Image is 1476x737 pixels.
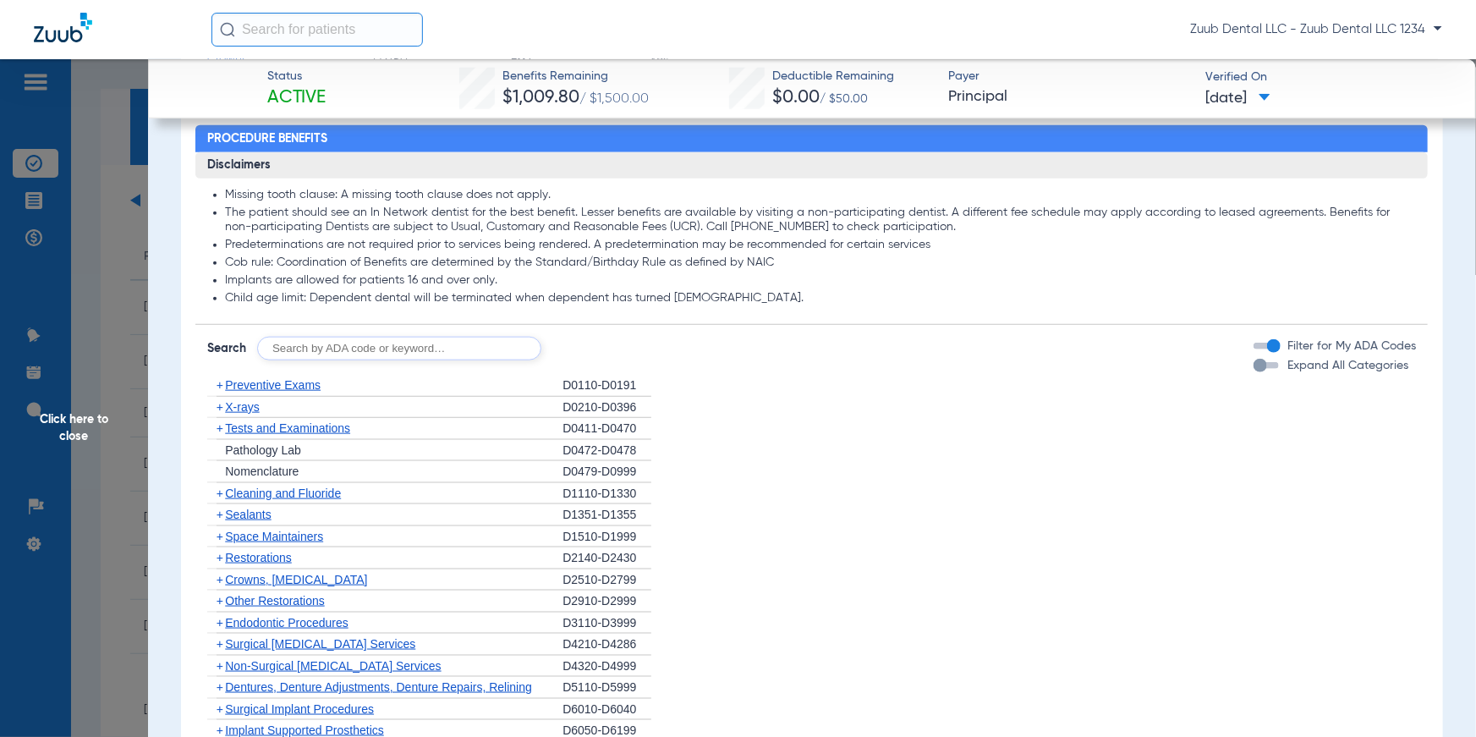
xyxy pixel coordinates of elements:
input: Search for patients [211,13,423,47]
span: $1,009.80 [502,89,579,107]
span: + [217,594,223,608]
label: Filter for My ADA Codes [1284,338,1416,355]
span: / $50.00 [820,93,868,105]
iframe: Chat Widget [1391,656,1476,737]
span: Status [267,68,326,85]
span: Payer [948,68,1191,85]
div: D0411-D0470 [562,418,651,440]
div: D1351-D1355 [562,504,651,526]
span: Dentures, Denture Adjustments, Denture Repairs, Relining [225,680,532,694]
h3: Disclaimers [195,152,1428,179]
span: Active [267,86,326,110]
span: + [217,378,223,392]
div: D3110-D3999 [562,613,651,635]
span: Implant Supported Prosthetics [225,723,384,737]
h2: Procedure Benefits [195,125,1428,152]
div: D2140-D2430 [562,547,651,569]
span: Endodontic Procedures [225,616,348,630]
li: Cob rule: Coordination of Benefits are determined by the Standard/Birthday Rule as defined by NAIC [225,256,1416,271]
span: Space Maintainers [225,530,323,543]
span: + [217,637,223,651]
span: Surgical Implant Procedures [225,702,374,716]
span: + [217,723,223,737]
span: Search [207,340,246,357]
span: Principal [948,86,1191,107]
div: D4320-D4999 [562,656,651,678]
span: + [217,551,223,564]
span: Surgical [MEDICAL_DATA] Services [225,637,415,651]
div: D0210-D0396 [562,397,651,419]
span: Crowns, [MEDICAL_DATA] [225,573,367,586]
span: Tests and Examinations [225,421,350,435]
span: + [217,400,223,414]
span: Restorations [225,551,292,564]
span: Preventive Exams [225,378,321,392]
span: $0.00 [772,89,820,107]
div: D4210-D4286 [562,634,651,656]
span: Benefits Remaining [502,68,649,85]
div: D0479-D0999 [562,461,651,483]
li: Predeterminations are not required prior to services being rendered. A predetermination may be re... [225,238,1416,253]
div: D0472-D0478 [562,440,651,462]
span: + [217,680,223,694]
img: Search Icon [220,22,235,37]
span: Zuub Dental LLC - Zuub Dental LLC 1234 [1190,21,1442,38]
span: Cleaning and Fluoride [225,487,341,500]
div: D2510-D2799 [562,569,651,591]
span: + [217,702,223,716]
div: D6010-D6040 [562,699,651,721]
span: + [217,573,223,586]
span: Expand All Categories [1287,360,1408,371]
li: Implants are allowed for patients 16 and over only. [225,273,1416,289]
span: Deductible Remaining [772,68,894,85]
div: D1110-D1330 [562,483,651,505]
input: Search by ADA code or keyword… [257,337,541,360]
span: Pathology Lab [225,443,301,457]
div: D1510-D1999 [562,526,651,548]
span: Verified On [1205,69,1448,86]
span: + [217,508,223,521]
span: Nomenclature [225,465,299,478]
span: Other Restorations [225,594,325,608]
span: + [217,616,223,630]
span: Sealants [225,508,271,521]
span: / $1,500.00 [579,92,649,106]
li: The patient should see an In Network dentist for the best benefit. Lesser benefits are available ... [225,206,1416,235]
div: D0110-D0191 [562,375,651,397]
span: [DATE] [1205,88,1270,109]
span: + [217,530,223,543]
span: X-rays [225,400,259,414]
span: + [217,421,223,435]
span: Non-Surgical [MEDICAL_DATA] Services [225,659,441,673]
li: Missing tooth clause: A missing tooth clause does not apply. [225,188,1416,203]
div: D2910-D2999 [562,591,651,613]
img: Zuub Logo [34,13,92,42]
li: Child age limit: Dependent dental will be terminated when dependent has turned [DEMOGRAPHIC_DATA]. [225,291,1416,306]
div: D5110-D5999 [562,677,651,699]
span: + [217,659,223,673]
span: + [217,487,223,500]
